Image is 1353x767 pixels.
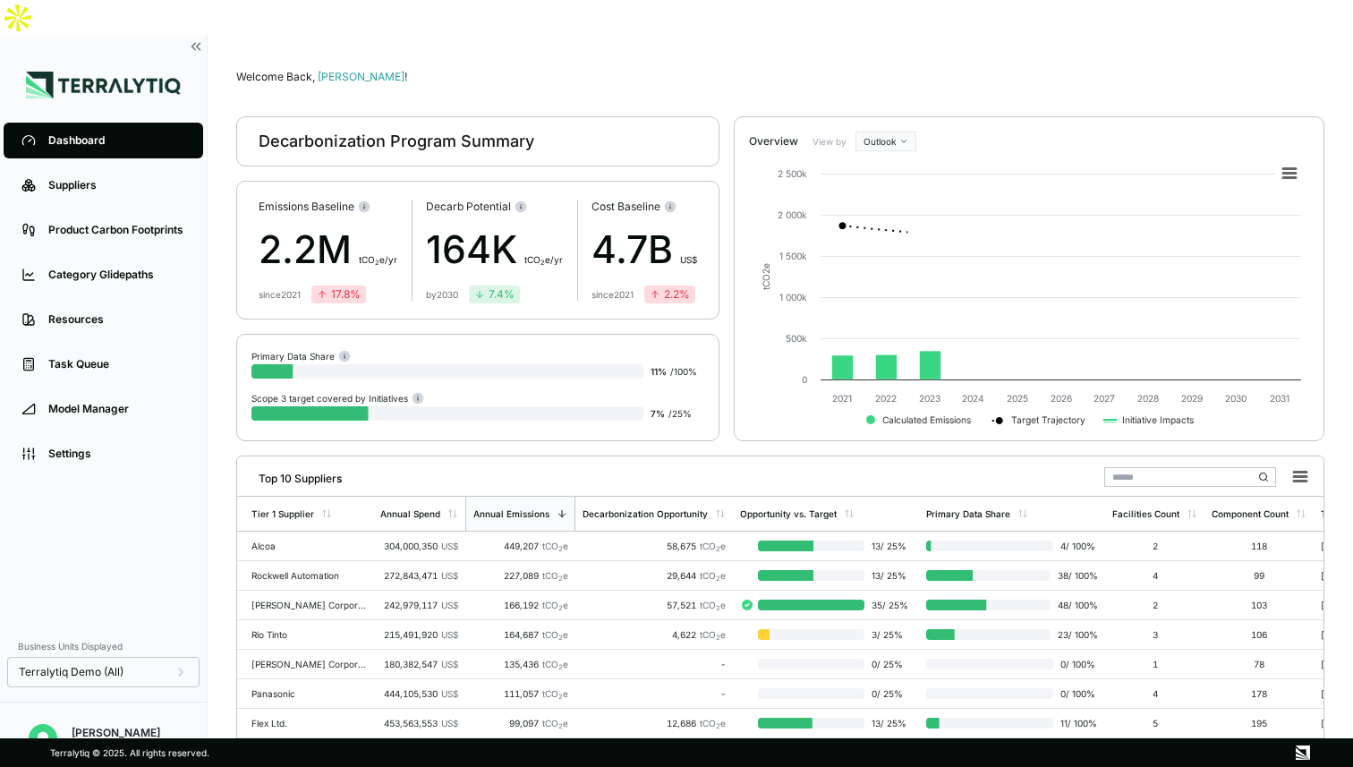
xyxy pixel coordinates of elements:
div: 166,192 [472,600,568,610]
div: Annual Spend [380,508,440,519]
span: [PERSON_NAME] [318,70,407,83]
span: 11 % [651,366,667,377]
span: tCO e [700,629,726,640]
span: 0 / 25 % [864,659,912,669]
div: 2.2M [259,221,397,278]
div: by 2030 [426,289,458,300]
button: Open user button [21,717,64,760]
sub: 2 [558,604,563,612]
div: 111,057 [472,688,568,699]
div: Emissions Baseline [259,200,397,214]
div: 242,979,117 [380,600,458,610]
div: Settings [48,447,185,461]
span: tCO e [542,629,568,640]
div: Dashboard [48,133,185,148]
span: 48 / 100 % [1051,600,1098,610]
span: tCO e [542,659,568,669]
div: 5 [1112,718,1197,729]
div: Scope 3 target covered by Initiatives [251,391,424,405]
div: 178 [1212,688,1306,699]
span: 38 / 100 % [1051,570,1098,581]
sub: 2 [558,722,563,730]
div: 78 [1212,659,1306,669]
text: 1 000k [779,292,807,303]
span: 35 / 25 % [864,600,912,610]
div: 135,436 [472,659,568,669]
div: Cost Baseline [591,200,697,214]
text: Initiative Impacts [1122,414,1194,426]
text: 2022 [875,393,897,404]
span: 13 / 25 % [864,541,912,551]
div: [PERSON_NAME] [72,726,160,740]
div: 304,000,350 [380,541,458,551]
sub: 2 [540,259,545,267]
text: tCO e [761,263,771,290]
sub: 2 [558,634,563,642]
div: [PERSON_NAME] Corporation [251,600,366,610]
sub: 2 [558,575,563,583]
span: tCO e [542,688,568,699]
div: 4,622 [583,629,726,640]
sub: 2 [558,663,563,671]
div: 2.2 % [650,287,690,302]
div: 99,097 [472,718,568,729]
img: Alex Pfeiffer [29,724,57,753]
div: Model Manager [48,402,185,416]
div: - [583,659,726,669]
span: US$ [441,659,458,669]
span: US$ [441,541,458,551]
div: 449,207 [472,541,568,551]
div: 57,521 [583,600,726,610]
div: 272,843,471 [380,570,458,581]
div: since 2021 [259,289,301,300]
span: 0 / 100 % [1053,688,1098,699]
img: Logo [26,72,181,98]
span: 3 / 25 % [864,629,912,640]
span: / 100 % [670,366,697,377]
span: 13 / 25 % [864,570,912,581]
div: Business Units Displayed [7,635,200,657]
text: 500k [786,333,807,344]
div: 4.7B [591,221,697,278]
span: US$ [441,570,458,581]
img: Terralytiq logo [1296,746,1310,760]
div: 164,687 [472,629,568,640]
div: Resources [48,312,185,327]
div: 12,686 [583,718,726,729]
text: Target Trajectory [1011,414,1085,426]
span: 11 / 100 % [1053,718,1098,729]
div: 2 [1112,541,1197,551]
text: 2027 [1093,393,1115,404]
text: 2030 [1225,393,1247,404]
button: Outlook [855,132,916,151]
span: US$ [441,600,458,610]
span: tCO e [542,718,568,729]
span: 7 % [651,408,665,419]
div: Tier 1 Supplier [251,508,314,519]
div: Component Count [1212,508,1289,519]
span: US$ [441,629,458,640]
span: tCO e [700,718,726,729]
span: 0 / 25 % [864,688,912,699]
text: 0 [802,374,807,385]
span: tCO e [700,600,726,610]
div: Panasonic [251,688,366,699]
span: US$ [441,718,458,729]
span: US$ [680,254,697,265]
div: 7.4 % [474,287,515,302]
text: 2 500k [778,168,807,179]
div: Rio Tinto [251,629,366,640]
text: 2 000k [778,209,807,220]
div: 3 [1112,629,1197,640]
div: Task Queue [48,357,185,371]
div: 99 [1212,570,1306,581]
div: 1 [1112,659,1197,669]
span: ! [404,70,407,83]
label: View by [813,136,848,147]
sub: 2 [558,545,563,553]
div: Primary Data Share [926,508,1010,519]
span: t CO e/yr [524,254,563,265]
div: 164K [426,221,563,278]
div: 444,105,530 [380,688,458,699]
div: 195 [1212,718,1306,729]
